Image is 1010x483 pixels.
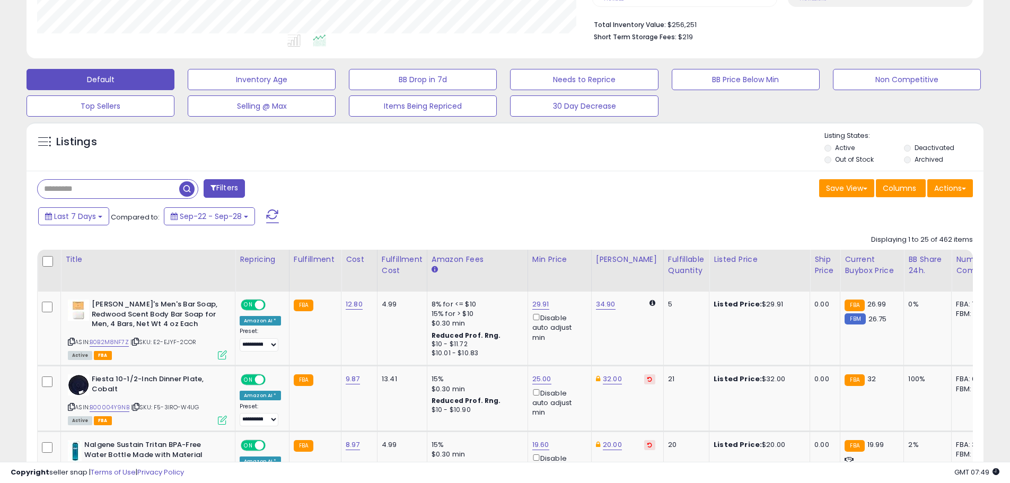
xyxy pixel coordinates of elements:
b: Total Inventory Value: [594,20,666,29]
span: OFF [264,375,281,384]
div: 4.99 [382,440,419,450]
span: FBA [94,351,112,360]
span: ON [242,301,255,310]
button: Columns [876,179,926,197]
div: FBM: 0 [956,384,991,394]
div: 5 [668,300,701,309]
div: ASIN: [68,374,227,424]
button: Last 7 Days [38,207,109,225]
b: Listed Price: [714,374,762,384]
small: FBA [845,300,864,311]
div: 20 [668,440,701,450]
div: 8% for <= $10 [432,300,520,309]
span: OFF [264,301,281,310]
div: BB Share 24h. [908,254,947,276]
div: Preset: [240,328,281,352]
span: 26.75 [868,314,887,324]
button: Items Being Repriced [349,95,497,117]
small: FBA [845,440,864,452]
div: $10 - $10.90 [432,406,520,415]
div: 15% for > $10 [432,309,520,319]
span: FBA [94,416,112,425]
div: FBA: 0 [956,374,991,384]
small: FBA [845,374,864,386]
div: Title [65,254,231,265]
span: $219 [678,32,693,42]
button: BB Drop in 7d [349,69,497,90]
div: Amazon AI * [240,316,281,326]
a: 19.60 [532,440,549,450]
label: Active [835,143,855,152]
a: 20.00 [603,440,622,450]
a: 12.80 [346,299,363,310]
div: FBA: 7 [956,300,991,309]
label: Archived [915,155,943,164]
span: 19.99 [867,440,884,450]
button: Default [27,69,174,90]
li: $256,251 [594,17,965,30]
div: Min Price [532,254,587,265]
button: Actions [927,179,973,197]
b: Listed Price: [714,299,762,309]
label: Out of Stock [835,155,874,164]
span: All listings currently available for purchase on Amazon [68,351,92,360]
span: Sep-22 - Sep-28 [180,211,242,222]
span: ON [242,441,255,450]
div: Fulfillable Quantity [668,254,705,276]
div: ASIN: [68,300,227,358]
button: Needs to Reprice [510,69,658,90]
img: 41FO6bckmYL._SL40_.jpg [68,374,89,396]
div: 15% [432,374,520,384]
label: Deactivated [915,143,954,152]
strong: Copyright [11,467,49,477]
div: 13.41 [382,374,419,384]
button: 30 Day Decrease [510,95,658,117]
a: Privacy Policy [137,467,184,477]
span: 32 [867,374,876,384]
b: Listed Price: [714,440,762,450]
h5: Listings [56,135,97,150]
a: 29.91 [532,299,549,310]
img: 31dqpV8vBhL._SL40_.jpg [68,440,82,461]
small: FBA [294,374,313,386]
span: | SKU: F5-3IRO-W4UG [131,403,199,411]
button: Top Sellers [27,95,174,117]
div: 100% [908,374,943,384]
b: Short Term Storage Fees: [594,32,677,41]
span: ON [242,375,255,384]
div: Cost [346,254,373,265]
div: 0.00 [814,300,832,309]
div: Ship Price [814,254,836,276]
div: Amazon Fees [432,254,523,265]
button: Inventory Age [188,69,336,90]
a: 25.00 [532,374,551,384]
span: Columns [883,183,916,194]
span: | SKU: E2-EJYF-2COR [130,338,196,346]
button: Sep-22 - Sep-28 [164,207,255,225]
div: $29.91 [714,300,802,309]
button: Save View [819,179,874,197]
div: 0.00 [814,374,832,384]
span: OFF [264,441,281,450]
b: Reduced Prof. Rng. [432,396,501,405]
div: FBM: 5 [956,450,991,459]
a: 32.00 [603,374,622,384]
a: B00004Y9NB [90,403,129,412]
div: FBA: 3 [956,440,991,450]
span: Last 7 Days [54,211,96,222]
div: Preset: [240,403,281,427]
span: All listings currently available for purchase on Amazon [68,416,92,425]
div: Current Buybox Price [845,254,899,276]
span: Compared to: [111,212,160,222]
div: Displaying 1 to 25 of 462 items [871,235,973,245]
div: 4.99 [382,300,419,309]
a: 8.97 [346,440,360,450]
span: 2025-10-6 07:49 GMT [954,467,999,477]
div: $10 - $11.72 [432,340,520,349]
div: $32.00 [714,374,802,384]
div: 0% [908,300,943,309]
b: Reduced Prof. Rng. [432,331,501,340]
button: Selling @ Max [188,95,336,117]
div: 2% [908,440,943,450]
div: $0.30 min [432,450,520,459]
